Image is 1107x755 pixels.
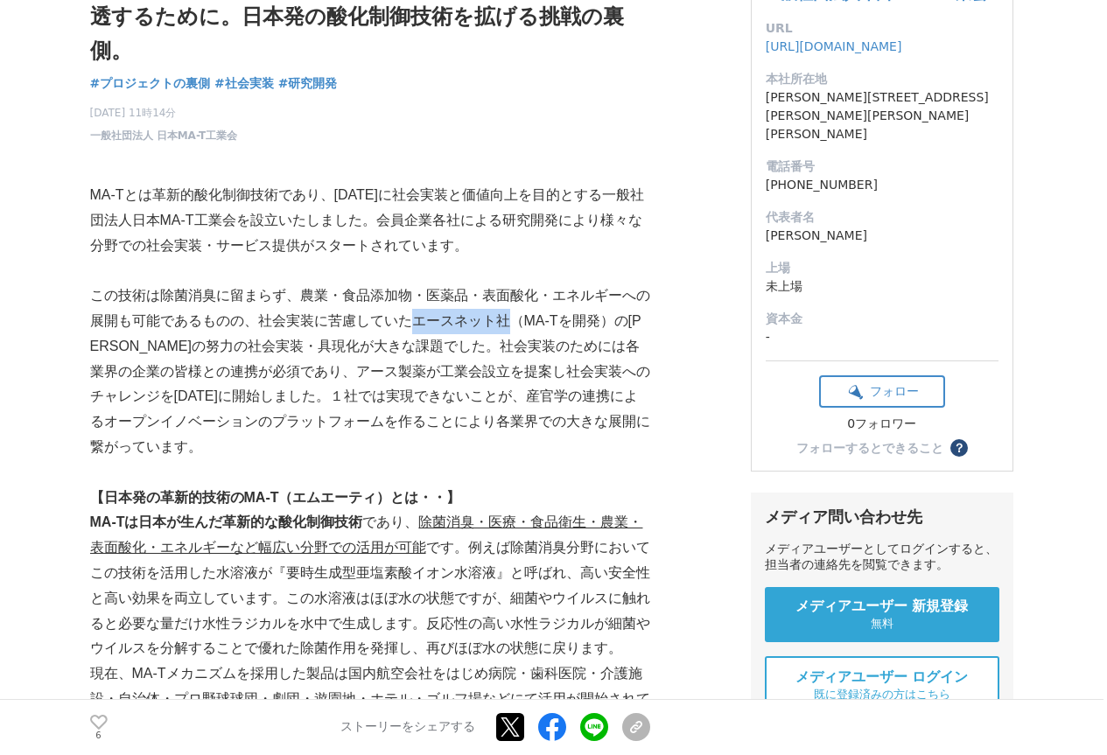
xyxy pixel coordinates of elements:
span: メディアユーザー 新規登録 [795,598,969,616]
dt: 資本金 [766,310,998,328]
div: メディア問い合わせ先 [765,507,999,528]
a: #プロジェクトの裏側 [90,74,211,93]
a: #社会実装 [214,74,274,93]
dd: [PERSON_NAME] [766,227,998,245]
dd: 未上場 [766,277,998,296]
dd: [PERSON_NAME][STREET_ADDRESS][PERSON_NAME][PERSON_NAME][PERSON_NAME] [766,88,998,143]
span: 無料 [871,616,893,632]
strong: 【日本発の革新的技術のMA-T（エムエーティ）とは・・】 [90,490,461,505]
button: ？ [950,439,968,457]
span: メディアユーザー ログイン [795,668,969,687]
button: フォロー [819,375,945,408]
dt: 代表者名 [766,208,998,227]
dt: 電話番号 [766,157,998,176]
span: [DATE] 11時14分 [90,105,238,121]
p: この技術は除菌消臭に留まらず、農業・食品添加物・医薬品・表面酸化・エネルギーへの展開も可能であるものの、社会実装に苦慮していたエースネット社（MA-Tを開発）の[PERSON_NAME]の努力の... [90,283,650,460]
dd: - [766,328,998,346]
span: ？ [953,442,965,454]
span: #プロジェクトの裏側 [90,75,211,91]
a: #研究開発 [278,74,338,93]
dt: 上場 [766,259,998,277]
p: であり、 です。例えば除菌消臭分野においてこの技術を活用した水溶液が『要時生成型亜塩素酸イオン水溶液』と呼ばれ、高い安全性と高い効果を両立しています。この水溶液はほぼ水の状態ですが、細菌やウイル... [90,510,650,661]
a: [URL][DOMAIN_NAME] [766,39,902,53]
span: #社会実装 [214,75,274,91]
p: 6 [90,731,108,740]
div: メディアユーザーとしてログインすると、担当者の連絡先を閲覧できます。 [765,542,999,573]
strong: MA-Tは日本が生んだ革新的な酸化制御技術 [90,514,363,529]
p: MA-Tとは革新的酸化制御技術であり、[DATE]に社会実装と価値向上を目的とする一般社団法人日本MA-T工業会を設立いたしました。会員企業各社による研究開発により様々な分野での社会実装・サービ... [90,183,650,258]
p: ストーリーをシェアする [340,720,475,736]
a: メディアユーザー 新規登録 無料 [765,587,999,642]
div: 0フォロワー [819,416,945,432]
span: 既に登録済みの方はこちら [814,687,950,703]
div: フォローするとできること [796,442,943,454]
dt: 本社所在地 [766,70,998,88]
dd: [PHONE_NUMBER] [766,176,998,194]
dt: URL [766,19,998,38]
a: メディアユーザー ログイン 既に登録済みの方はこちら [765,656,999,715]
span: #研究開発 [278,75,338,91]
a: 一般社団法人 日本MA-T️工業会 [90,128,238,143]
